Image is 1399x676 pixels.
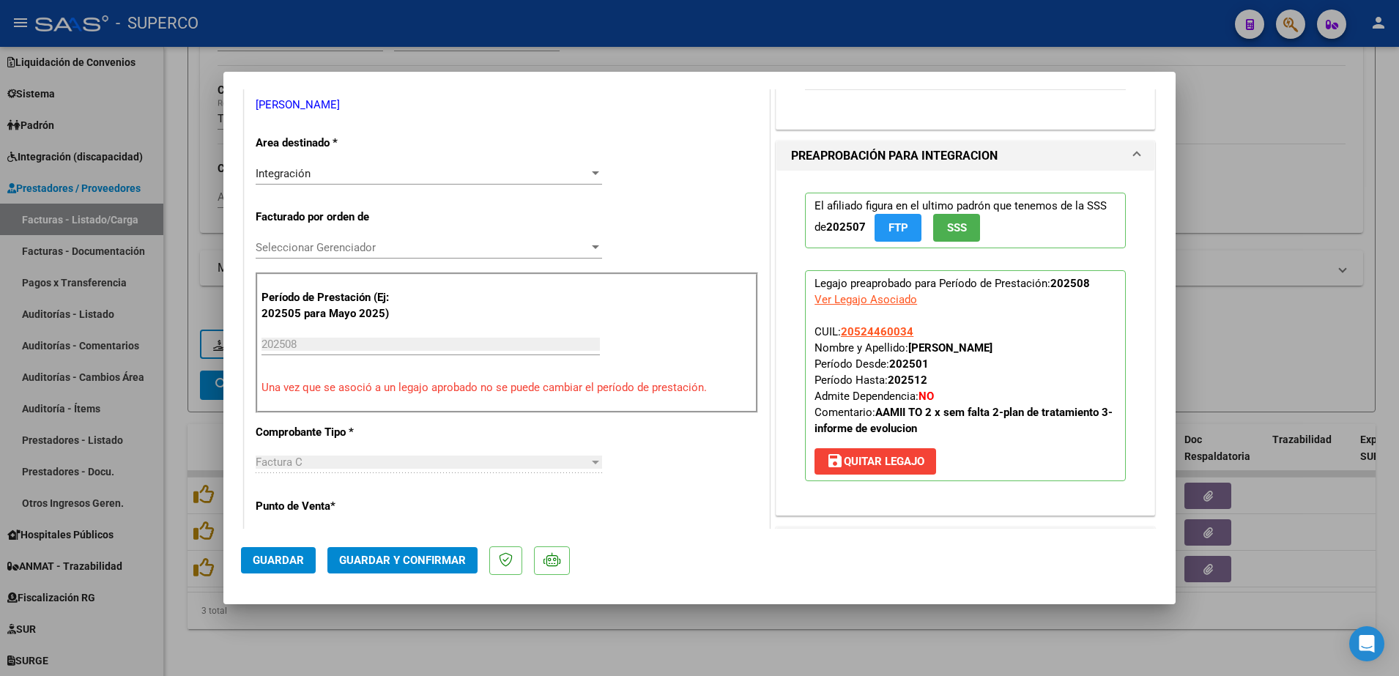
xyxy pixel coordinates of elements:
[256,97,758,114] p: [PERSON_NAME]
[841,325,913,338] span: 20524460034
[241,547,316,573] button: Guardar
[339,554,466,567] span: Guardar y Confirmar
[261,289,409,322] p: Período de Prestación (Ej: 202505 para Mayo 2025)
[256,424,407,441] p: Comprobante Tipo *
[805,193,1126,248] p: El afiliado figura en el ultimo padrón que tenemos de la SSS de
[888,374,927,387] strong: 202512
[814,406,1113,435] span: Comentario:
[826,452,844,469] mat-icon: save
[256,209,407,226] p: Facturado por orden de
[933,214,980,241] button: SSS
[888,222,908,235] span: FTP
[814,406,1113,435] strong: AAMII TO 2 x sem falta 2-plan de tratamiento 3-informe de evolucion
[776,527,1154,557] mat-expansion-panel-header: DOCUMENTACIÓN RESPALDATORIA
[256,241,589,254] span: Seleccionar Gerenciador
[947,222,967,235] span: SSS
[814,325,1113,435] span: CUIL: Nombre y Apellido: Período Desde: Período Hasta: Admite Dependencia:
[908,341,992,354] strong: [PERSON_NAME]
[327,547,478,573] button: Guardar y Confirmar
[256,167,311,180] span: Integración
[1349,626,1384,661] div: Open Intercom Messenger
[776,141,1154,171] mat-expansion-panel-header: PREAPROBACIÓN PARA INTEGRACION
[805,270,1126,481] p: Legajo preaprobado para Período de Prestación:
[1050,277,1090,290] strong: 202508
[253,554,304,567] span: Guardar
[814,448,936,475] button: Quitar Legajo
[791,147,998,165] h1: PREAPROBACIÓN PARA INTEGRACION
[889,357,929,371] strong: 202501
[919,390,934,403] strong: NO
[826,220,866,234] strong: 202507
[256,498,407,515] p: Punto de Venta
[826,455,924,468] span: Quitar Legajo
[256,135,407,152] p: Area destinado *
[875,214,921,241] button: FTP
[256,456,303,469] span: Factura C
[776,171,1154,514] div: PREAPROBACIÓN PARA INTEGRACION
[261,379,752,396] p: Una vez que se asoció a un legajo aprobado no se puede cambiar el período de prestación.
[814,291,917,308] div: Ver Legajo Asociado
